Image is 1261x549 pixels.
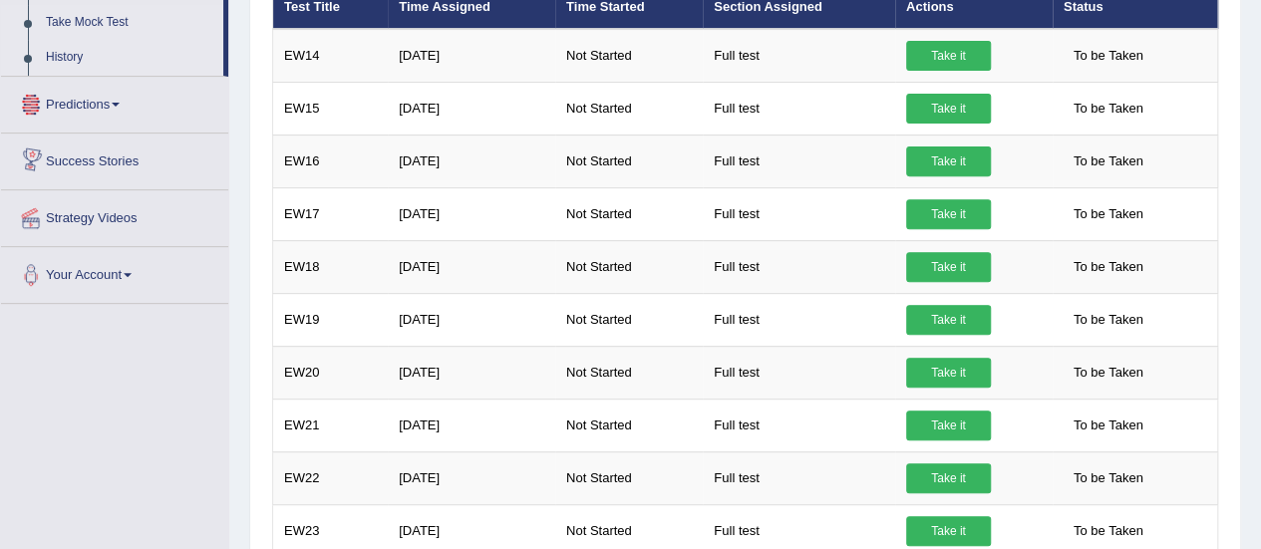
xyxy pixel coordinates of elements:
a: Your Account [1,247,228,297]
td: [DATE] [388,293,555,346]
a: Take it [906,305,991,335]
a: Take it [906,252,991,282]
td: Full test [703,346,895,399]
td: EW16 [273,135,389,187]
td: [DATE] [388,82,555,135]
td: [DATE] [388,29,555,83]
td: [DATE] [388,451,555,504]
span: To be Taken [1064,411,1153,440]
a: Take it [906,41,991,71]
a: Take it [906,463,991,493]
a: Take it [906,146,991,176]
td: Full test [703,451,895,504]
span: To be Taken [1064,94,1153,124]
span: To be Taken [1064,199,1153,229]
a: Take it [906,94,991,124]
span: To be Taken [1064,516,1153,546]
td: Not Started [555,135,703,187]
td: [DATE] [388,399,555,451]
td: [DATE] [388,346,555,399]
span: To be Taken [1064,146,1153,176]
td: EW19 [273,293,389,346]
td: Not Started [555,451,703,504]
a: Success Stories [1,134,228,183]
td: Full test [703,293,895,346]
span: To be Taken [1064,252,1153,282]
a: Take it [906,516,991,546]
a: Take it [906,358,991,388]
td: EW22 [273,451,389,504]
a: History [37,40,223,76]
td: [DATE] [388,240,555,293]
a: Take it [906,199,991,229]
td: Full test [703,29,895,83]
td: EW14 [273,29,389,83]
td: EW18 [273,240,389,293]
td: EW15 [273,82,389,135]
td: Full test [703,82,895,135]
td: Not Started [555,399,703,451]
td: Full test [703,187,895,240]
span: To be Taken [1064,305,1153,335]
span: To be Taken [1064,463,1153,493]
td: EW17 [273,187,389,240]
span: To be Taken [1064,358,1153,388]
td: Not Started [555,240,703,293]
td: Full test [703,240,895,293]
td: EW21 [273,399,389,451]
td: Full test [703,135,895,187]
td: Not Started [555,82,703,135]
a: Strategy Videos [1,190,228,240]
a: Predictions [1,77,228,127]
td: [DATE] [388,187,555,240]
td: Not Started [555,346,703,399]
td: Full test [703,399,895,451]
a: Take it [906,411,991,440]
td: Not Started [555,29,703,83]
span: To be Taken [1064,41,1153,71]
a: Take Mock Test [37,5,223,41]
td: Not Started [555,187,703,240]
td: [DATE] [388,135,555,187]
td: EW20 [273,346,389,399]
td: Not Started [555,293,703,346]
